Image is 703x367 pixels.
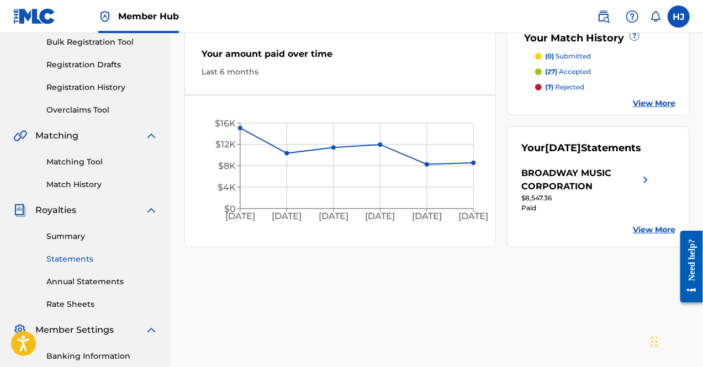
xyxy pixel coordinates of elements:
[13,323,27,337] img: Member Settings
[521,167,652,213] a: BROADWAY MUSIC CORPORATIONright chevron icon$8,547.36Paid
[13,8,56,24] img: MLC Logo
[630,31,639,40] span: ?
[46,276,158,288] a: Annual Statements
[633,98,675,109] a: View More
[46,104,158,116] a: Overclaims Tool
[145,323,158,337] img: expand
[46,59,158,71] a: Registration Drafts
[13,204,27,217] img: Royalties
[535,67,675,77] a: (27) accepted
[621,6,643,28] div: Help
[633,224,675,236] a: View More
[521,203,652,213] div: Paid
[218,182,236,193] tspan: $4K
[672,222,703,311] iframe: Resource Center
[46,179,158,190] a: Match History
[668,6,690,28] div: User Menu
[535,51,675,61] a: (0) submitted
[46,82,158,93] a: Registration History
[412,211,442,222] tspan: [DATE]
[459,211,489,222] tspan: [DATE]
[46,253,158,265] a: Statements
[13,129,27,142] img: Matching
[145,129,158,142] img: expand
[545,82,584,92] p: rejected
[215,118,236,129] tspan: $16K
[46,231,158,242] a: Summary
[46,350,158,362] a: Banking Information
[626,10,639,23] img: help
[545,67,557,76] span: (27)
[593,6,615,28] a: Public Search
[224,204,236,214] tspan: $0
[46,36,158,48] a: Bulk Registration Tool
[46,156,158,168] a: Matching Tool
[521,193,652,203] div: $8,547.36
[215,139,236,150] tspan: $12K
[597,10,610,23] img: search
[366,211,395,222] tspan: [DATE]
[272,211,302,222] tspan: [DATE]
[535,82,675,92] a: (7) rejected
[225,211,255,222] tspan: [DATE]
[545,51,591,61] p: submitted
[46,299,158,310] a: Rate Sheets
[521,31,675,46] div: Your Match History
[145,204,158,217] img: expand
[35,129,78,142] span: Matching
[218,161,236,171] tspan: $8K
[98,10,112,23] img: Top Rightsholder
[650,11,661,22] div: Notifications
[118,10,179,23] span: Member Hub
[639,167,652,193] img: right chevron icon
[202,47,479,66] div: Your amount paid over time
[545,67,591,77] p: accepted
[648,314,703,367] iframe: Chat Widget
[651,325,658,358] div: Drag
[545,83,553,91] span: (7)
[35,204,76,217] span: Royalties
[202,66,479,78] div: Last 6 months
[319,211,348,222] tspan: [DATE]
[521,167,639,193] div: BROADWAY MUSIC CORPORATION
[521,141,641,156] div: Your Statements
[545,52,554,60] span: (0)
[545,142,581,154] span: [DATE]
[35,323,114,337] span: Member Settings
